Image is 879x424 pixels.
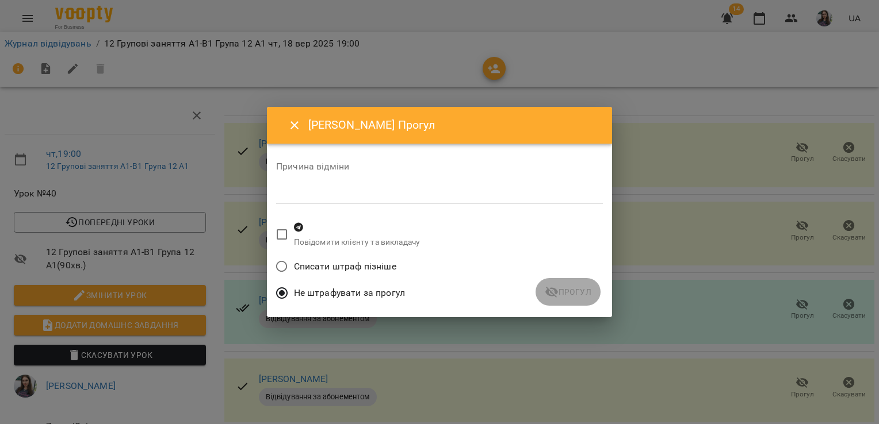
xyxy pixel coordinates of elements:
[294,260,396,273] span: Списати штраф пізніше
[276,162,603,171] label: Причина відміни
[281,111,308,139] button: Close
[308,116,598,134] h6: [PERSON_NAME] Прогул
[294,237,421,248] p: Повідомити клієнту та викладачу
[294,286,405,300] span: Не штрафувати за прогул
